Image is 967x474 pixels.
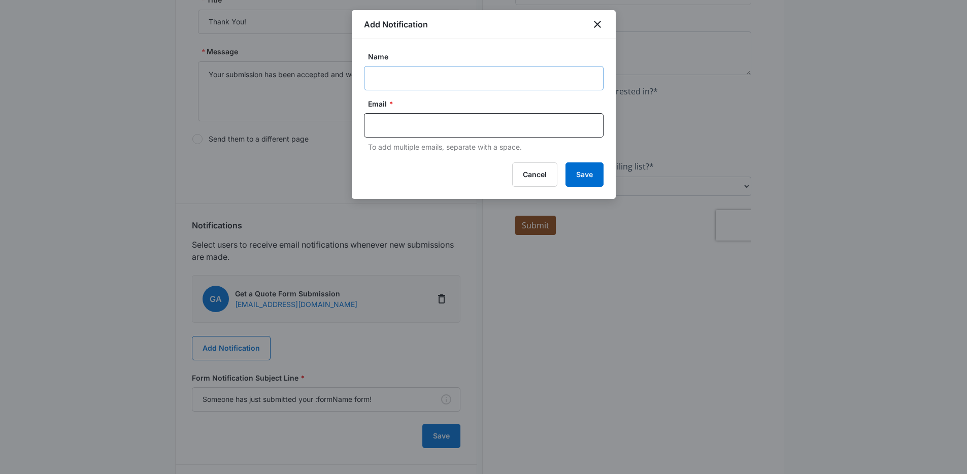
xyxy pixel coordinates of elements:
[565,162,604,187] button: Save
[512,162,557,187] button: Cancel
[368,98,608,109] label: Email
[364,18,428,30] h1: Add Notification
[7,375,34,386] span: Submit
[10,273,82,285] label: Residential Painting
[10,257,85,269] label: Commercial Painting
[201,365,330,396] iframe: reCAPTCHA
[591,18,604,30] button: close
[368,142,604,152] p: To add multiple emails, separate with a space.
[368,51,608,62] label: Name
[10,289,101,301] label: Custom Drywall Services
